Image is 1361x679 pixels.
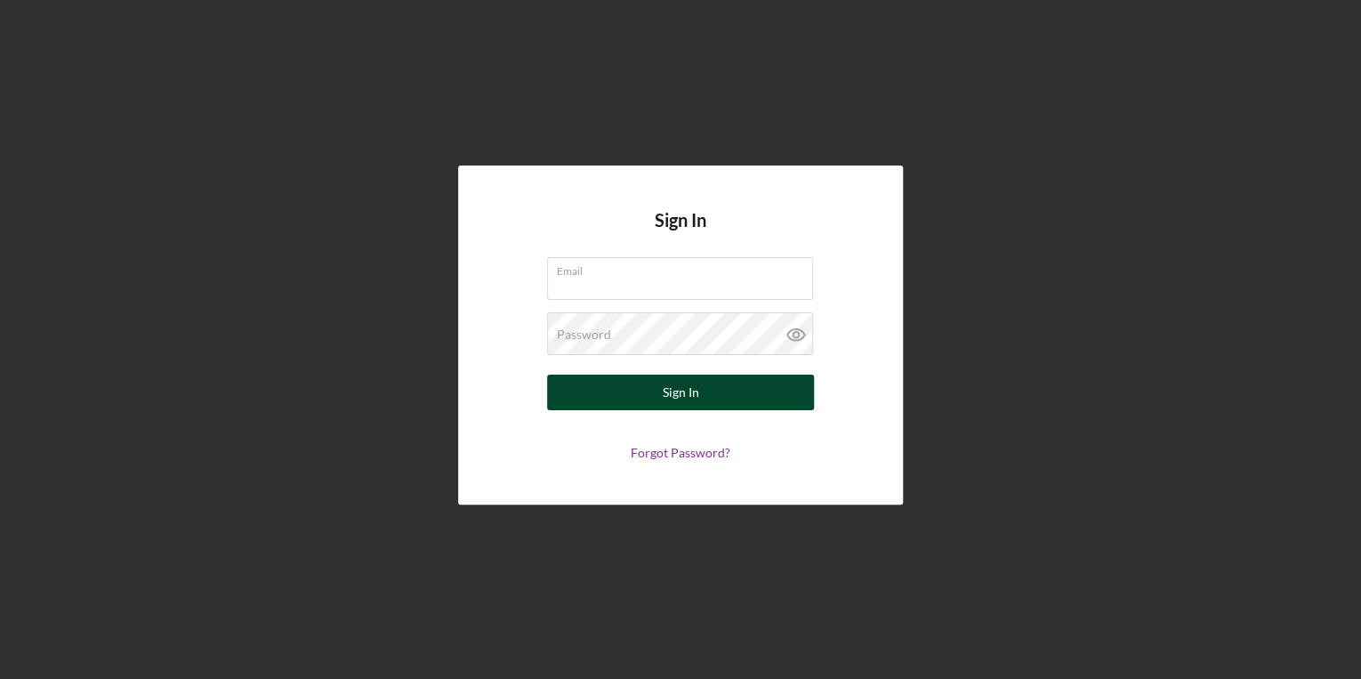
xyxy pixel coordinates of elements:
button: Sign In [547,375,814,410]
label: Password [557,327,611,342]
h4: Sign In [655,210,706,257]
div: Sign In [663,375,699,410]
a: Forgot Password? [631,445,730,460]
label: Email [557,258,813,278]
